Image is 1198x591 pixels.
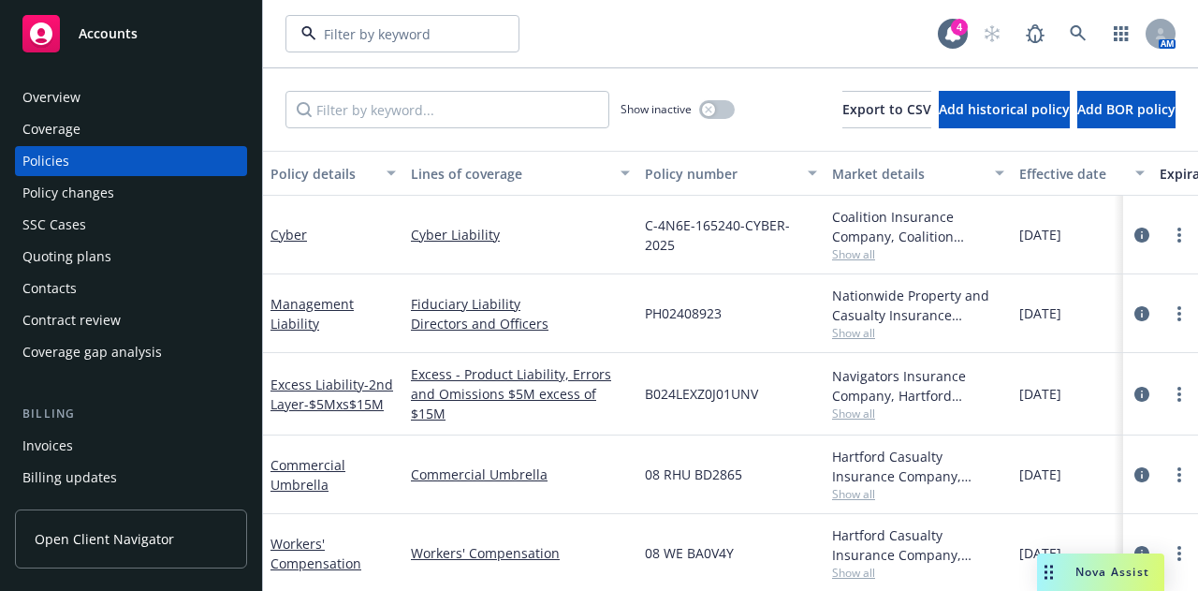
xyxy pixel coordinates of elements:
[1019,465,1061,484] span: [DATE]
[22,273,77,303] div: Contacts
[411,225,630,244] a: Cyber Liability
[832,164,984,184] div: Market details
[1019,225,1061,244] span: [DATE]
[15,146,247,176] a: Policies
[832,366,1004,406] div: Navigators Insurance Company, Hartford Insurance Group
[645,164,796,184] div: Policy number
[22,178,114,208] div: Policy changes
[1016,15,1054,52] a: Report a Bug
[1019,164,1124,184] div: Effective date
[637,151,825,196] button: Policy number
[22,242,111,272] div: Quoting plans
[15,405,247,423] div: Billing
[939,91,1070,128] button: Add historical policy
[1012,151,1152,196] button: Effective date
[22,337,162,367] div: Coverage gap analysis
[22,305,121,335] div: Contract review
[15,114,247,144] a: Coverage
[1037,554,1164,591] button: Nova Assist
[832,286,1004,325] div: Nationwide Property and Casualty Insurance Company, Nationwide Insurance Company
[411,364,630,423] a: Excess - Product Liability, Errors and Omissions $5M excess of $15M
[832,325,1004,341] span: Show all
[270,164,375,184] div: Policy details
[22,210,86,240] div: SSC Cases
[403,151,637,196] button: Lines of coverage
[22,146,69,176] div: Policies
[1168,303,1191,325] a: more
[1019,543,1061,563] span: [DATE]
[645,543,734,563] span: 08 WE BA0V4Y
[1131,464,1153,486] a: circleInformation
[1019,384,1061,404] span: [DATE]
[15,7,247,60] a: Accounts
[22,463,117,493] div: Billing updates
[15,337,247,367] a: Coverage gap analysis
[15,431,247,461] a: Invoices
[1077,100,1176,118] span: Add BOR policy
[35,529,174,549] span: Open Client Navigator
[22,114,80,144] div: Coverage
[832,447,1004,486] div: Hartford Casualty Insurance Company, Hartford Insurance Group
[15,463,247,493] a: Billing updates
[832,486,1004,502] span: Show all
[15,242,247,272] a: Quoting plans
[270,456,345,494] a: Commercial Umbrella
[1131,303,1153,325] a: circleInformation
[1019,303,1061,323] span: [DATE]
[1075,564,1149,580] span: Nova Assist
[270,376,393,413] a: Excess Liability
[1131,224,1153,246] a: circleInformation
[1077,91,1176,128] button: Add BOR policy
[832,565,1004,581] span: Show all
[825,151,1012,196] button: Market details
[939,100,1070,118] span: Add historical policy
[645,384,758,404] span: B024LEXZ0J01UNV
[22,431,73,461] div: Invoices
[15,305,247,335] a: Contract review
[270,535,361,572] a: Workers' Compensation
[832,246,1004,262] span: Show all
[411,294,630,314] a: Fiduciary Liability
[1037,554,1060,591] div: Drag to move
[15,178,247,208] a: Policy changes
[15,82,247,112] a: Overview
[1131,383,1153,406] a: circleInformation
[1168,383,1191,406] a: more
[842,100,931,118] span: Export to CSV
[973,15,1011,52] a: Start snowing
[832,207,1004,246] div: Coalition Insurance Company, Coalition Insurance Solutions (Carrier)
[842,91,931,128] button: Export to CSV
[1168,464,1191,486] a: more
[645,303,722,323] span: PH02408923
[1103,15,1140,52] a: Switch app
[1059,15,1097,52] a: Search
[411,314,630,333] a: Directors and Officers
[1168,542,1191,565] a: more
[951,19,968,36] div: 4
[1168,224,1191,246] a: more
[645,465,742,484] span: 08 RHU BD2865
[270,376,393,413] span: - 2nd Layer-$5Mxs$15M
[411,543,630,563] a: Workers' Compensation
[621,101,692,117] span: Show inactive
[263,151,403,196] button: Policy details
[832,525,1004,565] div: Hartford Casualty Insurance Company, Hartford Insurance Group
[270,295,354,332] a: Management Liability
[316,24,481,44] input: Filter by keyword
[15,210,247,240] a: SSC Cases
[832,406,1004,421] span: Show all
[645,215,817,255] span: C-4N6E-165240-CYBER-2025
[79,26,138,41] span: Accounts
[15,273,247,303] a: Contacts
[411,465,630,484] a: Commercial Umbrella
[1131,542,1153,565] a: circleInformation
[22,82,80,112] div: Overview
[270,226,307,244] a: Cyber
